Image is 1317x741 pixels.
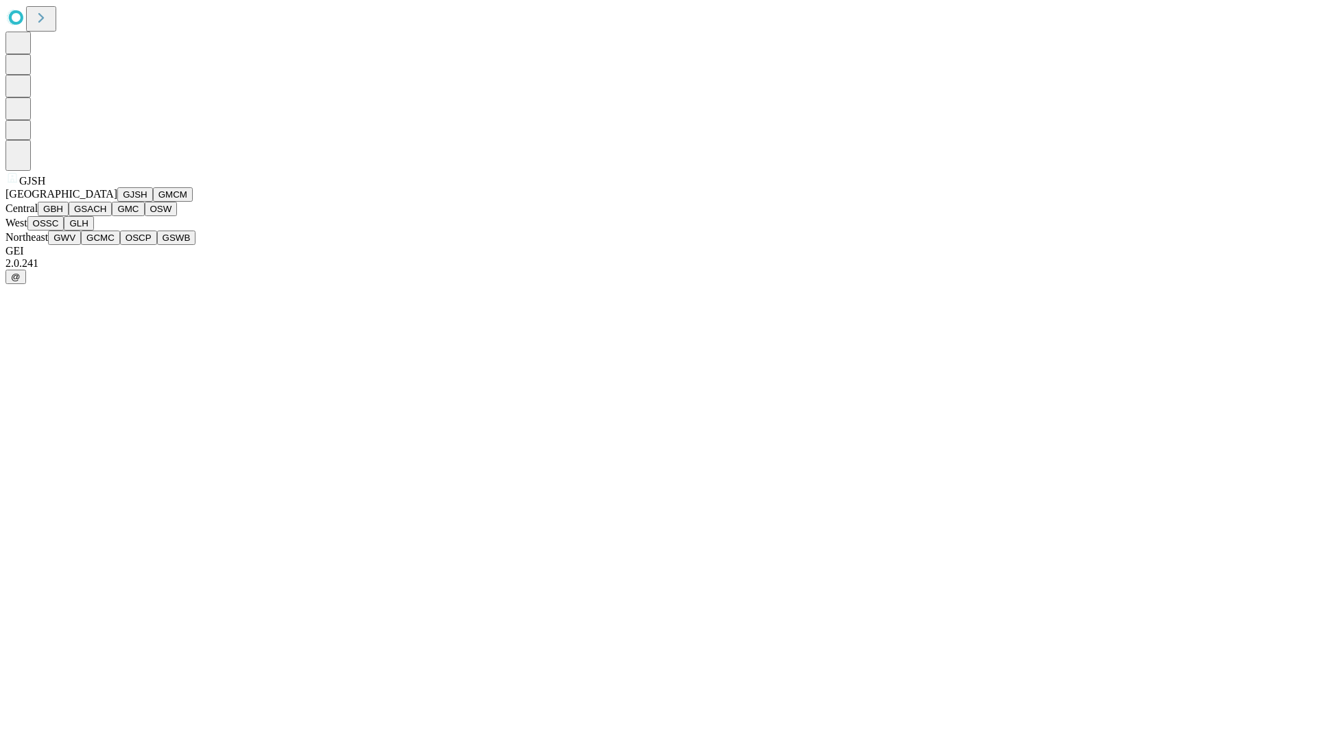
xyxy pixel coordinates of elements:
button: GBH [38,202,69,216]
span: [GEOGRAPHIC_DATA] [5,188,117,200]
button: GLH [64,216,93,231]
div: 2.0.241 [5,257,1312,270]
span: GJSH [19,175,45,187]
button: OSSC [27,216,64,231]
button: GJSH [117,187,153,202]
button: GCMC [81,231,120,245]
span: West [5,217,27,228]
button: GSACH [69,202,112,216]
button: GWV [48,231,81,245]
button: OSW [145,202,178,216]
span: @ [11,272,21,282]
button: GSWB [157,231,196,245]
button: OSCP [120,231,157,245]
span: Central [5,202,38,214]
div: GEI [5,245,1312,257]
button: @ [5,270,26,284]
button: GMCM [153,187,193,202]
button: GMC [112,202,144,216]
span: Northeast [5,231,48,243]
